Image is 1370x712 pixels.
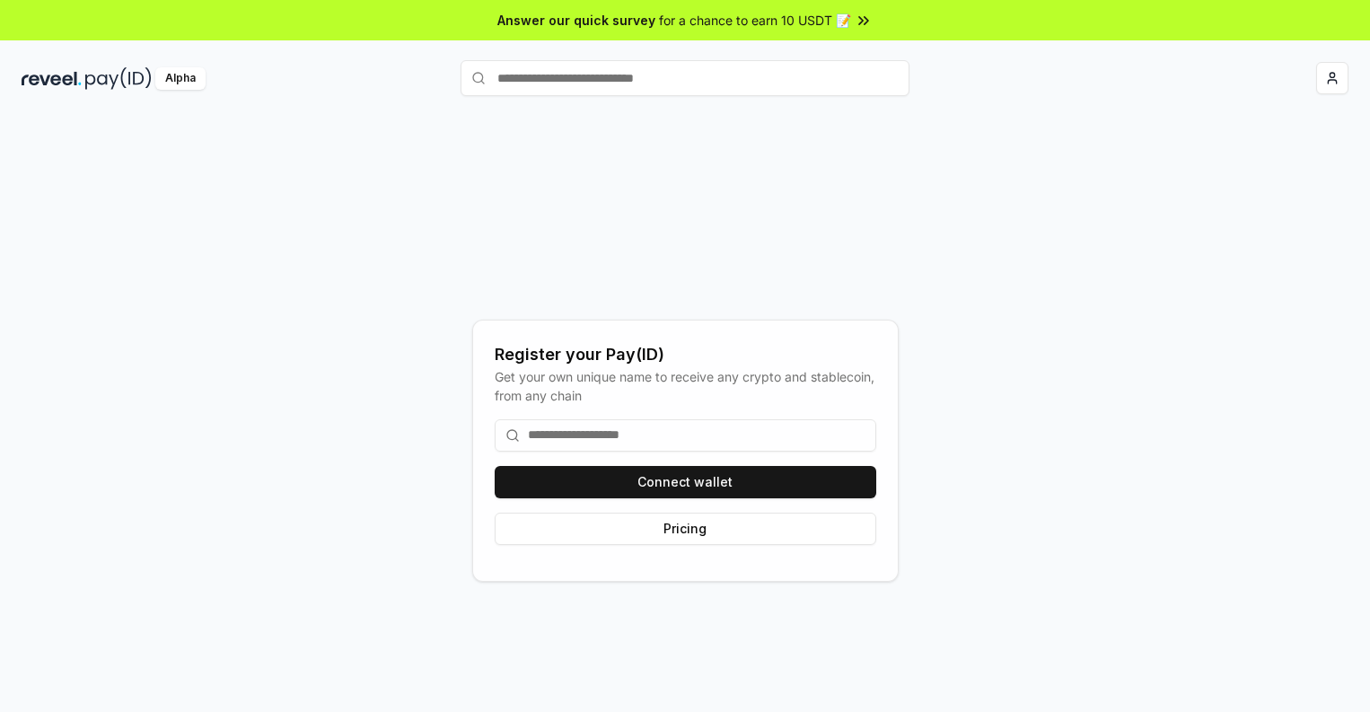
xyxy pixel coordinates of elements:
button: Pricing [495,513,876,545]
div: Get your own unique name to receive any crypto and stablecoin, from any chain [495,367,876,405]
span: Answer our quick survey [497,11,655,30]
div: Alpha [155,67,206,90]
div: Register your Pay(ID) [495,342,876,367]
img: pay_id [85,67,152,90]
img: reveel_dark [22,67,82,90]
span: for a chance to earn 10 USDT 📝 [659,11,851,30]
button: Connect wallet [495,466,876,498]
